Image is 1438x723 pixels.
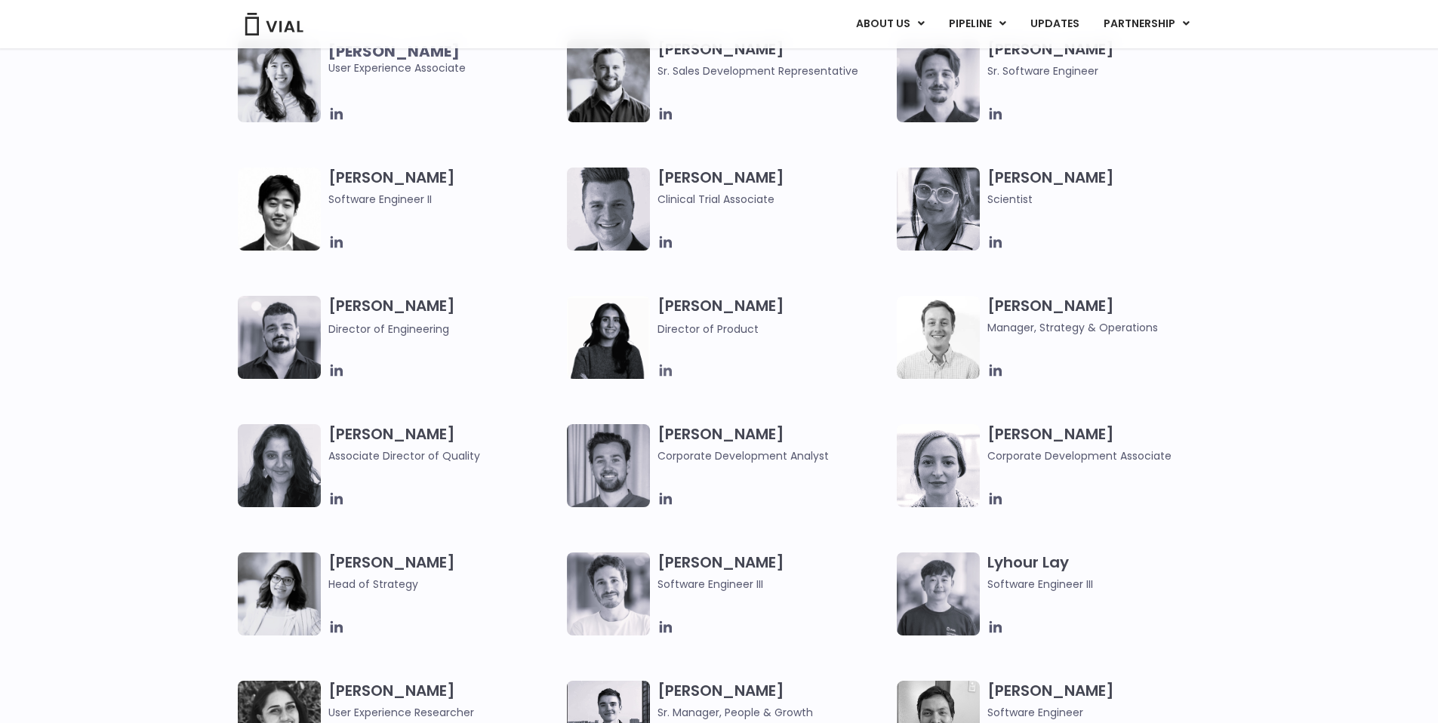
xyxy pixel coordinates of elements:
img: Jason Zhang [238,168,321,251]
h3: [PERSON_NAME] [657,296,889,337]
img: Image of smiling woman named Pree [238,552,321,635]
span: Head of Strategy [328,576,560,592]
span: Software Engineer [987,704,1219,721]
span: Director of Engineering [328,322,449,337]
span: Corporate Development Analyst [657,448,889,464]
img: Fran [897,39,980,122]
img: Headshot of smiling woman named Anjali [897,168,980,251]
span: Software Engineer II [328,191,560,208]
a: PIPELINEMenu Toggle [937,11,1018,37]
span: Software Engineer III [987,576,1219,592]
img: Igor [238,296,321,379]
a: PARTNERSHIPMenu Toggle [1092,11,1202,37]
span: Sr. Manager, People & Growth [657,704,889,721]
h3: [PERSON_NAME] [657,168,889,208]
img: Headshot of smiling man named Collin [567,168,650,251]
span: Corporate Development Associate [987,448,1219,464]
h3: [PERSON_NAME] [987,681,1219,721]
span: Associate Director of Quality [328,448,560,464]
img: Headshot of smiling woman named Beatrice [897,424,980,507]
h3: Lyhour Lay [987,552,1219,592]
span: Manager, Strategy & Operations [987,319,1219,336]
img: Ly [897,552,980,635]
h3: [PERSON_NAME] [328,168,560,208]
span: Sr. Software Engineer [987,63,1219,79]
h3: [PERSON_NAME] [987,296,1219,336]
h3: [PERSON_NAME] [657,552,889,592]
h3: [PERSON_NAME] [328,296,560,337]
h3: [PERSON_NAME] [987,424,1219,464]
b: [PERSON_NAME] [328,41,460,62]
img: Vial Logo [244,13,304,35]
h3: [PERSON_NAME] [657,681,889,721]
span: Director of Product [657,322,759,337]
a: ABOUT USMenu Toggle [844,11,936,37]
h3: [PERSON_NAME] [657,424,889,464]
h3: [PERSON_NAME] [987,168,1219,208]
span: Software Engineer III [657,576,889,592]
img: Kyle Mayfield [897,296,980,379]
a: UPDATES [1018,11,1091,37]
img: Image of smiling man named Hugo [567,39,650,122]
img: Image of smiling man named Thomas [567,424,650,507]
span: User Experience Researcher [328,704,560,721]
span: User Experience Associate [328,43,560,76]
span: Clinical Trial Associate [657,191,889,208]
h3: [PERSON_NAME] [328,552,560,592]
h3: [PERSON_NAME] [987,39,1219,79]
img: Headshot of smiling woman named Bhavika [238,424,321,507]
h3: [PERSON_NAME] [657,39,889,79]
span: Sr. Sales Development Representative [657,63,889,79]
img: Headshot of smiling man named Fran [567,552,650,635]
img: Smiling woman named Ira [567,296,650,379]
h3: [PERSON_NAME] [328,424,560,464]
span: Scientist [987,191,1219,208]
h3: [PERSON_NAME] [328,681,560,721]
